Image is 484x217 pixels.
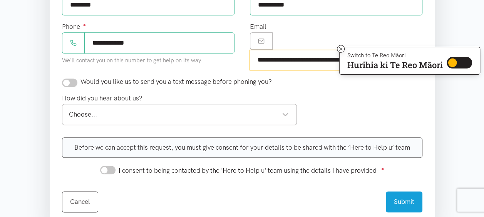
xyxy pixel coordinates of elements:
div: Choose... [69,109,289,120]
input: Phone number [84,32,234,53]
a: Cancel [62,191,98,212]
div: Before we can accept this request, you must give consent for your details to be shared with the ‘... [62,137,422,158]
span: I consent to being contacted by the 'Here to Help u' team using the details I have provided [119,167,377,174]
sup: ● [381,166,384,172]
p: Hurihia ki Te Reo Māori [347,62,443,68]
small: We'll contact you on this number to get help on its way. [62,57,202,64]
input: Email [250,50,400,71]
label: Email [250,22,266,32]
button: Submit [386,191,422,212]
span: Would you like us to send you a text message before phoning you? [80,78,272,85]
p: Switch to Te Reo Māori [347,53,443,58]
label: Phone [62,22,86,32]
label: How did you hear about us? [62,93,142,103]
sup: ● [83,22,86,28]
